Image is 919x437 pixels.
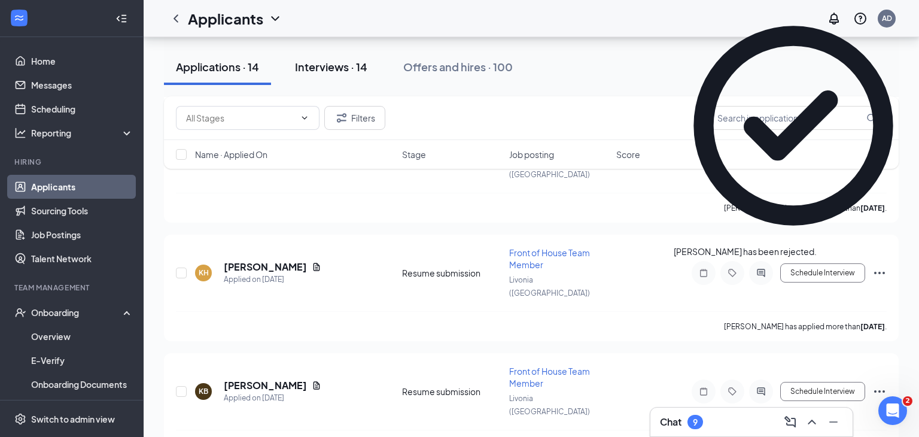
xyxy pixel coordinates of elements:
[14,157,131,167] div: Hiring
[224,274,321,286] div: Applied on [DATE]
[509,247,590,270] span: Front of House Team Member
[31,247,133,271] a: Talent Network
[176,59,259,74] div: Applications · 14
[31,127,134,139] div: Reporting
[402,148,426,160] span: Stage
[903,396,912,406] span: 2
[878,396,907,425] iframe: Intercom live chat
[802,412,821,432] button: ChevronUp
[824,412,843,432] button: Minimize
[169,11,183,26] svg: ChevronLeft
[312,381,321,390] svg: Document
[724,321,887,332] p: [PERSON_NAME] has applied more than .
[783,415,798,429] svg: ComposeMessage
[31,372,133,396] a: Onboarding Documents
[14,306,26,318] svg: UserCheck
[268,11,282,26] svg: ChevronDown
[224,260,307,274] h5: [PERSON_NAME]
[780,382,865,401] button: Schedule Interview
[31,223,133,247] a: Job Postings
[660,415,681,429] h3: Chat
[509,275,590,298] span: Livonia ([GEOGRAPHIC_DATA])
[402,386,502,397] div: Resume submission
[754,387,768,396] svg: ActiveChat
[509,366,590,389] span: Front of House Team Member
[31,97,133,121] a: Scheduling
[14,413,26,425] svg: Settings
[674,6,913,245] svg: CheckmarkCircle
[188,8,263,29] h1: Applicants
[224,392,321,404] div: Applied on [DATE]
[31,413,115,425] div: Switch to admin view
[31,73,133,97] a: Messages
[31,199,133,223] a: Sourcing Tools
[300,113,309,123] svg: ChevronDown
[872,266,887,280] svg: Ellipses
[872,384,887,399] svg: Ellipses
[324,106,385,130] button: Filter Filters
[31,49,133,73] a: Home
[224,379,307,392] h5: [PERSON_NAME]
[696,387,711,396] svg: Note
[312,262,321,272] svg: Document
[725,268,740,278] svg: Tag
[674,245,817,258] div: [PERSON_NAME] has been rejected.
[14,127,26,139] svg: Analysis
[616,148,640,160] span: Score
[115,13,127,25] svg: Collapse
[403,59,513,74] div: Offers and hires · 100
[186,111,295,125] input: All Stages
[199,386,208,396] div: KB
[195,148,267,160] span: Name · Applied On
[31,324,133,348] a: Overview
[860,322,885,331] b: [DATE]
[295,59,367,74] div: Interviews · 14
[31,348,133,372] a: E-Verify
[754,268,768,278] svg: ActiveChat
[693,417,698,427] div: 9
[334,111,349,125] svg: Filter
[826,415,841,429] svg: Minimize
[696,268,711,278] svg: Note
[31,396,133,420] a: Activity log
[31,306,123,318] div: Onboarding
[509,394,590,416] span: Livonia ([GEOGRAPHIC_DATA])
[14,283,131,293] div: Team Management
[805,415,819,429] svg: ChevronUp
[31,175,133,199] a: Applicants
[781,412,800,432] button: ComposeMessage
[725,387,740,396] svg: Tag
[402,267,502,279] div: Resume submission
[509,148,554,160] span: Job posting
[780,263,865,283] button: Schedule Interview
[13,12,25,24] svg: WorkstreamLogo
[199,268,209,278] div: KH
